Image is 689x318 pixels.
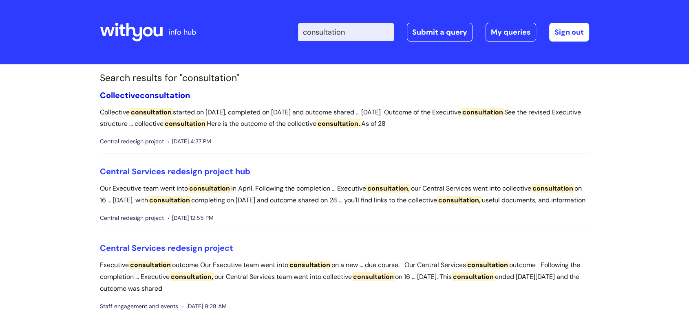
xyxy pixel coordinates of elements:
span: [DATE] 12:55 PM [168,213,214,223]
span: [DATE] 4:37 PM [168,136,211,147]
a: My queries [486,23,536,42]
span: consultation [188,184,231,193]
div: | - [298,23,589,42]
span: consultation, [437,196,482,204]
p: Collective started on [DATE], completed on [DATE] and outcome shared ... [DATE] Outcome of the Ex... [100,107,589,130]
span: consultation [163,119,207,128]
a: Central Services redesign project [100,243,233,253]
span: consultation [140,90,190,101]
span: consultation [352,272,395,281]
a: Central Services redesign project hub [100,166,250,177]
a: Submit a query [407,23,473,42]
span: consultation [130,108,173,116]
span: consultation. [316,119,361,128]
a: Collectiveconsultation [100,90,190,101]
h1: Search results for "consultation" [100,72,589,84]
p: Executive outcome Our Executive team went into on a new ... due course. Our Central Services outc... [100,259,589,294]
p: Our Executive team went into in April. Following the completion ... Executive our Central Service... [100,183,589,206]
span: [DATE] 9:28 AM [182,301,227,311]
span: consultation [288,261,331,269]
span: consultation, [366,184,411,193]
span: Central redesign project [100,213,164,223]
span: consultation [452,272,495,281]
span: consultation [531,184,574,193]
span: consultation [129,261,172,269]
span: Staff engagement and events [100,301,178,311]
span: consultation [466,261,509,269]
a: Sign out [549,23,589,42]
span: Central redesign project [100,136,164,147]
span: consultation [148,196,191,204]
span: consultation, [170,272,214,281]
input: Search [298,23,394,41]
p: info hub [169,26,196,39]
span: consultation [461,108,504,116]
